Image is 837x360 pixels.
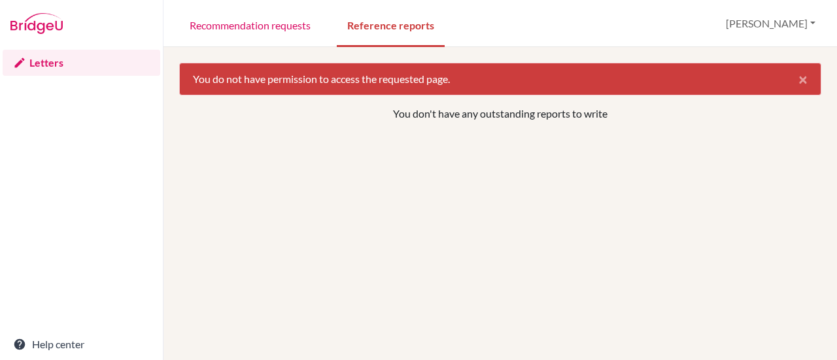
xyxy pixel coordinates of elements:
a: Help center [3,331,160,357]
div: You do not have permission to access the requested page. [179,63,821,95]
a: Reference reports [337,2,445,47]
p: You don't have any outstanding reports to write [243,106,758,122]
button: [PERSON_NAME] [720,11,821,36]
a: Recommendation requests [179,2,321,47]
button: Close [785,63,821,95]
a: Letters [3,50,160,76]
img: Bridge-U [10,13,63,34]
span: × [798,69,808,88]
